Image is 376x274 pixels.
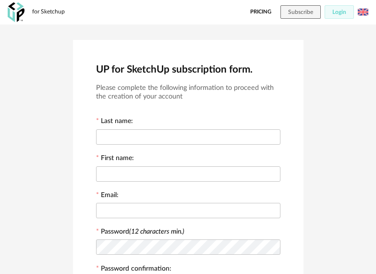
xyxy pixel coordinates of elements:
[129,228,184,235] i: (12 characters min.)
[96,118,133,126] label: Last name:
[96,265,171,274] label: Password confirmation:
[288,9,313,15] span: Subscribe
[101,228,184,235] label: Password
[358,7,368,17] img: us
[96,192,119,200] label: Email:
[250,5,271,19] a: Pricing
[8,2,24,22] img: OXP
[32,8,65,16] div: for Sketchup
[96,84,280,101] h3: Please complete the following information to proceed with the creation of your account
[325,5,354,19] button: Login
[280,5,321,19] button: Subscribe
[96,63,280,76] h2: UP for SketchUp subscription form.
[332,9,346,15] span: Login
[96,155,134,163] label: First name:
